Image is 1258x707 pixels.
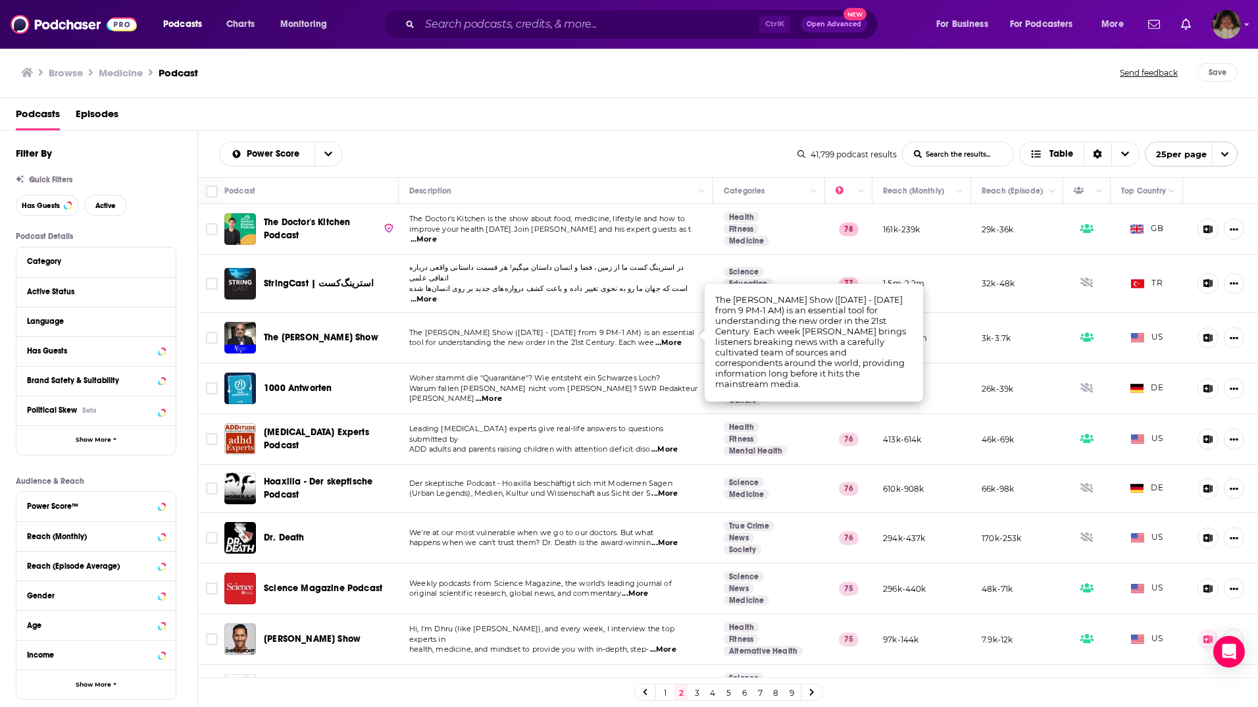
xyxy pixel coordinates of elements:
[1131,582,1163,595] span: US
[1092,14,1140,35] button: open menu
[27,616,165,633] button: Age
[622,589,648,599] span: ...More
[264,583,382,594] span: Science Magazine Podcast
[769,685,782,700] a: 8
[264,426,394,452] a: [MEDICAL_DATA] Experts Podcast
[839,432,859,446] p: 76
[1044,184,1060,199] button: Column Actions
[476,394,502,404] span: ...More
[84,195,127,216] button: Active
[1224,478,1244,499] button: Show More Button
[724,673,764,683] a: Science
[1143,13,1165,36] a: Show notifications dropdown
[1212,10,1241,39] img: User Profile
[409,488,651,498] span: (Urban Legends), Medien, Kultur und Wissenschaft aus Sicht der S
[27,621,154,630] div: Age
[27,283,165,300] button: Active Status
[927,14,1005,35] button: open menu
[883,483,924,494] p: 610k-908k
[224,268,256,300] a: StringCast | استرینگ‌کست
[27,532,154,541] div: Reach (Monthly)
[724,477,764,488] a: Science
[839,531,859,544] p: 76
[27,287,157,296] div: Active Status
[724,446,788,456] a: Mental Health
[724,422,759,432] a: Health
[224,322,256,353] img: The John Batchelor Show
[226,15,255,34] span: Charts
[220,149,314,159] button: open menu
[76,103,118,130] a: Episodes
[280,15,327,34] span: Monitoring
[1131,633,1163,646] span: US
[27,257,157,266] div: Category
[724,224,759,234] a: Fitness
[724,622,759,633] a: Health
[1224,578,1244,599] button: Show More Button
[409,224,691,234] span: improve your health [DATE].Join [PERSON_NAME] and his expert guests as t
[1224,378,1244,399] button: Show More Button
[206,278,218,290] span: Toggle select row
[16,103,60,130] a: Podcasts
[206,223,218,235] span: Toggle select row
[836,183,854,199] div: Power Score
[409,284,688,293] span: است که جهان ما رو به نحوی تغییر داده و باعث کشف دروازه‌های جدید بر روی انسان‌ها شده
[224,473,256,504] img: Hoaxilla - Der skeptische Podcast
[651,538,678,548] span: ...More
[264,633,361,646] a: [PERSON_NAME] Show
[27,372,165,388] button: Brand Safety & Suitability
[883,183,944,199] div: Reach (Monthly)
[655,338,682,348] span: ...More
[753,685,767,700] a: 7
[409,384,697,404] span: Warum fallen [PERSON_NAME] nicht vom [PERSON_NAME]? SWR Redakteur [PERSON_NAME]
[1176,13,1196,36] a: Show notifications dropdown
[982,434,1014,445] p: 46k-69k
[159,66,198,79] h3: Podcast
[409,589,621,598] span: original scientific research, global news, and commentary
[411,294,437,305] span: ...More
[883,278,925,289] p: 1.5m-2.2m
[1131,277,1163,290] span: TR
[1074,183,1092,199] div: Has Guests
[154,14,219,35] button: open menu
[264,582,382,595] a: Science Magazine Podcast
[1084,142,1111,166] div: Sort Direction
[1224,327,1244,348] button: Show More Button
[206,382,218,394] span: Toggle select row
[27,650,154,660] div: Income
[27,557,165,573] button: Reach (Episode Average)
[883,434,922,445] p: 413k-614k
[206,483,218,494] span: Toggle select row
[651,444,678,455] span: ...More
[982,583,1013,594] p: 48k-71k
[982,278,1015,289] p: 32k-48k
[651,488,678,499] span: ...More
[16,425,176,455] button: Show More
[409,528,653,537] span: We’re at our most vulnerable when we go to our doctors. But what
[218,14,263,35] a: Charts
[409,479,672,488] span: Der skeptische Podcast - Hoaxilla beschäftigt sich mit Modernen Sagen
[839,582,859,595] p: 75
[1130,223,1163,236] span: GB
[724,278,773,289] a: Education
[806,184,822,199] button: Column Actions
[936,15,988,34] span: For Business
[396,9,891,39] div: Search podcasts, credits, & more...
[409,644,649,654] span: health, medicine, and mindset to provide you with in-depth, step-
[384,223,394,234] img: verified Badge
[724,595,769,606] a: Medicine
[49,66,83,79] h3: Browse
[16,477,176,486] p: Audience & Reach
[224,423,256,455] a: ADHD Experts Podcast
[27,591,154,600] div: Gender
[409,183,451,199] div: Description
[797,149,897,159] div: 41,799 podcast results
[1121,183,1166,199] div: Top Country
[409,444,650,454] span: ADD adults and parents raising children with attention deficit diso
[724,533,754,543] a: News
[1213,636,1245,668] div: Open Intercom Messenger
[1049,149,1073,159] span: Table
[1212,10,1241,39] button: Show profile menu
